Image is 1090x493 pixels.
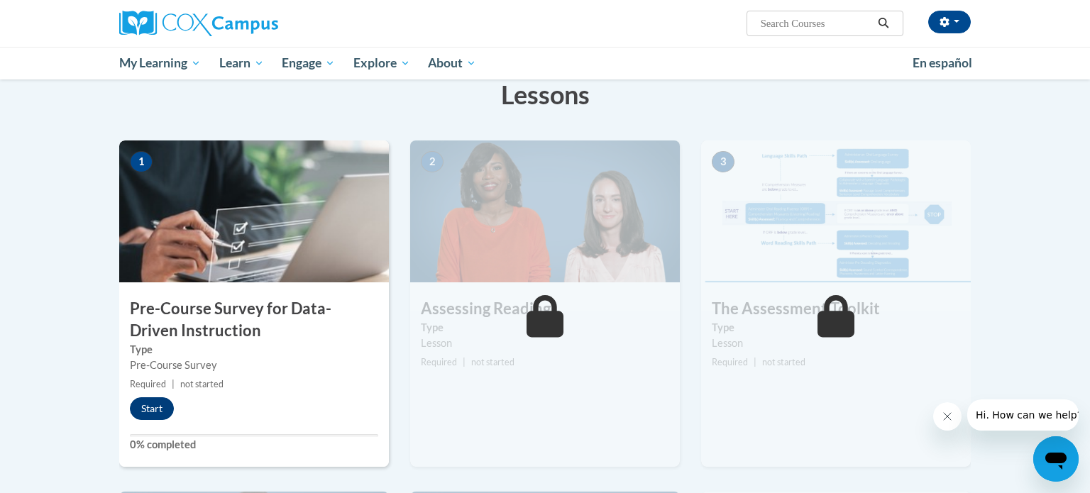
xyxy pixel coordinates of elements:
div: Lesson [712,336,960,351]
span: Engage [282,55,335,72]
button: Search [873,15,894,32]
a: Explore [344,47,419,79]
span: 3 [712,151,734,172]
span: Required [712,357,748,367]
button: Account Settings [928,11,971,33]
label: Type [712,320,960,336]
img: Course Image [410,140,680,282]
span: 2 [421,151,444,172]
iframe: Button to launch messaging window [1033,436,1079,482]
span: | [172,379,175,389]
span: My Learning [119,55,201,72]
h3: Pre-Course Survey for Data-Driven Instruction [119,298,389,342]
h3: Lessons [119,77,971,112]
a: Learn [210,47,273,79]
h3: Assessing Reading [410,298,680,320]
span: | [754,357,756,367]
img: Course Image [119,140,389,282]
span: not started [762,357,805,367]
span: not started [471,357,514,367]
a: Cox Campus [119,11,389,36]
label: Type [130,342,378,358]
a: En español [903,48,981,78]
div: Main menu [98,47,992,79]
span: Explore [353,55,410,72]
span: Required [130,379,166,389]
button: Start [130,397,174,420]
iframe: Message from company [967,399,1079,431]
iframe: Close message [933,402,962,431]
div: Pre-Course Survey [130,358,378,373]
span: not started [180,379,224,389]
span: About [428,55,476,72]
span: En español [913,55,972,70]
h3: The Assessment Toolkit [701,298,971,320]
label: Type [421,320,669,336]
input: Search Courses [759,15,873,32]
span: Required [421,357,457,367]
a: Engage [272,47,344,79]
span: | [463,357,466,367]
label: 0% completed [130,437,378,453]
a: About [419,47,486,79]
div: Lesson [421,336,669,351]
span: 1 [130,151,153,172]
span: Learn [219,55,264,72]
a: My Learning [110,47,210,79]
span: Hi. How can we help? [9,10,115,21]
img: Cox Campus [119,11,278,36]
img: Course Image [701,140,971,282]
